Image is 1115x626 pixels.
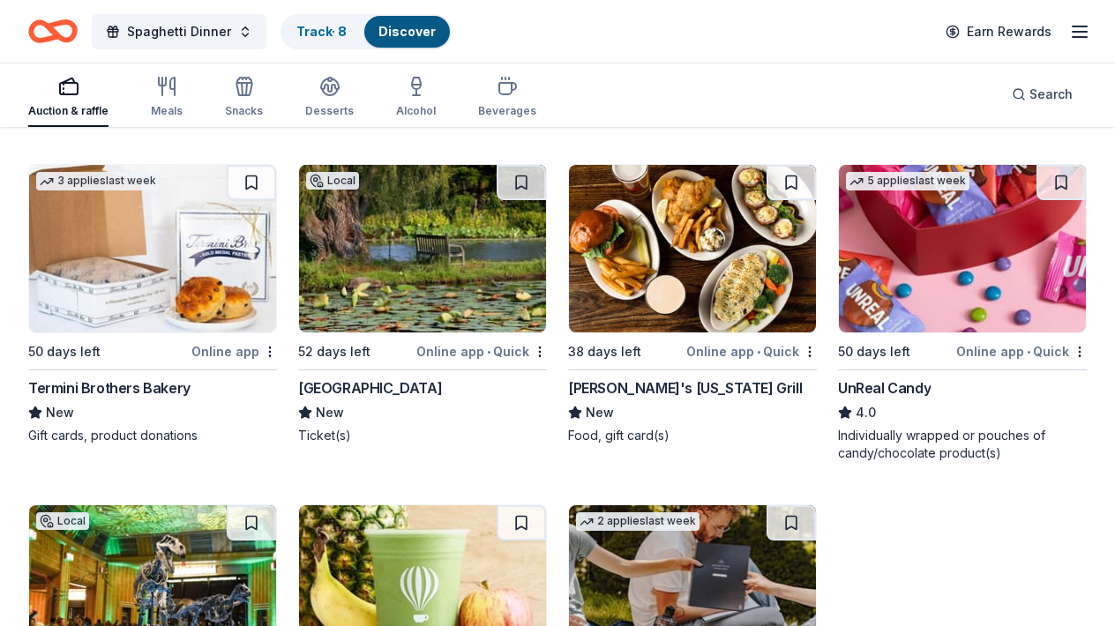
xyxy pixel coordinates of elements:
span: • [1027,345,1030,359]
div: Gift cards, product donations [28,427,277,444]
div: 50 days left [28,341,101,362]
a: Image for Ted's Montana Grill38 days leftOnline app•Quick[PERSON_NAME]'s [US_STATE] GrillNewFood,... [568,164,817,444]
button: Spaghetti Dinner [92,14,266,49]
a: Discover [378,24,436,39]
div: Termini Brothers Bakery [28,377,191,399]
button: Desserts [305,69,354,127]
div: 38 days left [568,341,641,362]
div: Food, gift card(s) [568,427,817,444]
a: Track· 8 [296,24,347,39]
div: Alcohol [396,104,436,118]
div: Online app [191,340,277,362]
div: Local [306,172,359,190]
span: New [586,402,614,423]
a: Earn Rewards [935,16,1062,48]
div: Online app Quick [686,340,817,362]
div: Auction & raffle [28,104,109,118]
button: Meals [151,69,183,127]
div: 52 days left [298,341,370,362]
span: • [757,345,760,359]
a: Image for UnReal Candy5 applieslast week50 days leftOnline app•QuickUnReal Candy4.0Individually w... [838,164,1087,462]
span: Spaghetti Dinner [127,21,231,42]
button: Snacks [225,69,263,127]
span: Search [1029,84,1073,105]
div: Desserts [305,104,354,118]
div: Online app Quick [416,340,547,362]
div: 2 applies last week [576,512,700,531]
img: Image for Termini Brothers Bakery [29,165,276,332]
button: Alcohol [396,69,436,127]
button: Search [998,77,1087,112]
button: Auction & raffle [28,69,109,127]
div: 3 applies last week [36,172,160,190]
img: Image for Ted's Montana Grill [569,165,816,332]
div: Individually wrapped or pouches of candy/chocolate product(s) [838,427,1087,462]
div: Beverages [478,104,536,118]
div: Online app Quick [956,340,1087,362]
div: [PERSON_NAME]'s [US_STATE] Grill [568,377,802,399]
div: Ticket(s) [298,427,547,444]
button: Beverages [478,69,536,127]
div: Meals [151,104,183,118]
img: Image for UnReal Candy [839,165,1086,332]
button: Track· 8Discover [281,14,452,49]
div: Local [36,512,89,530]
img: Image for Holden Forests & Gardens [299,165,546,332]
span: 4.0 [856,402,876,423]
span: New [316,402,344,423]
a: Home [28,11,78,52]
span: New [46,402,74,423]
div: UnReal Candy [838,377,931,399]
a: Image for Termini Brothers Bakery3 applieslast week50 days leftOnline appTermini Brothers BakeryN... [28,164,277,444]
a: Image for Holden Forests & GardensLocal52 days leftOnline app•Quick[GEOGRAPHIC_DATA]NewTicket(s) [298,164,547,444]
span: • [487,345,490,359]
div: [GEOGRAPHIC_DATA] [298,377,442,399]
div: Snacks [225,104,263,118]
div: 50 days left [838,341,910,362]
div: 5 applies last week [846,172,969,190]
